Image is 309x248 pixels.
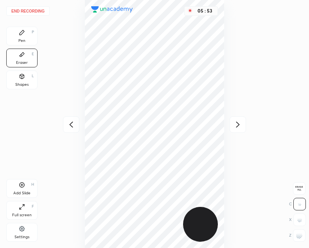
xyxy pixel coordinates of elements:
span: Erase all [293,186,305,191]
div: P [32,30,34,34]
div: Add Slide [13,191,31,195]
div: E [32,52,34,56]
div: 05 : 53 [196,8,214,14]
div: Shapes [15,83,29,87]
div: Settings [14,235,29,239]
div: C [289,198,306,210]
div: Pen [18,39,25,43]
div: X [289,214,306,226]
div: L [32,74,34,78]
button: End recording [6,6,50,16]
div: Eraser [16,61,28,65]
div: Z [289,229,305,242]
div: Full screen [12,213,32,217]
img: logo.38c385cc.svg [91,6,133,13]
div: F [32,205,34,208]
div: H [31,183,34,186]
